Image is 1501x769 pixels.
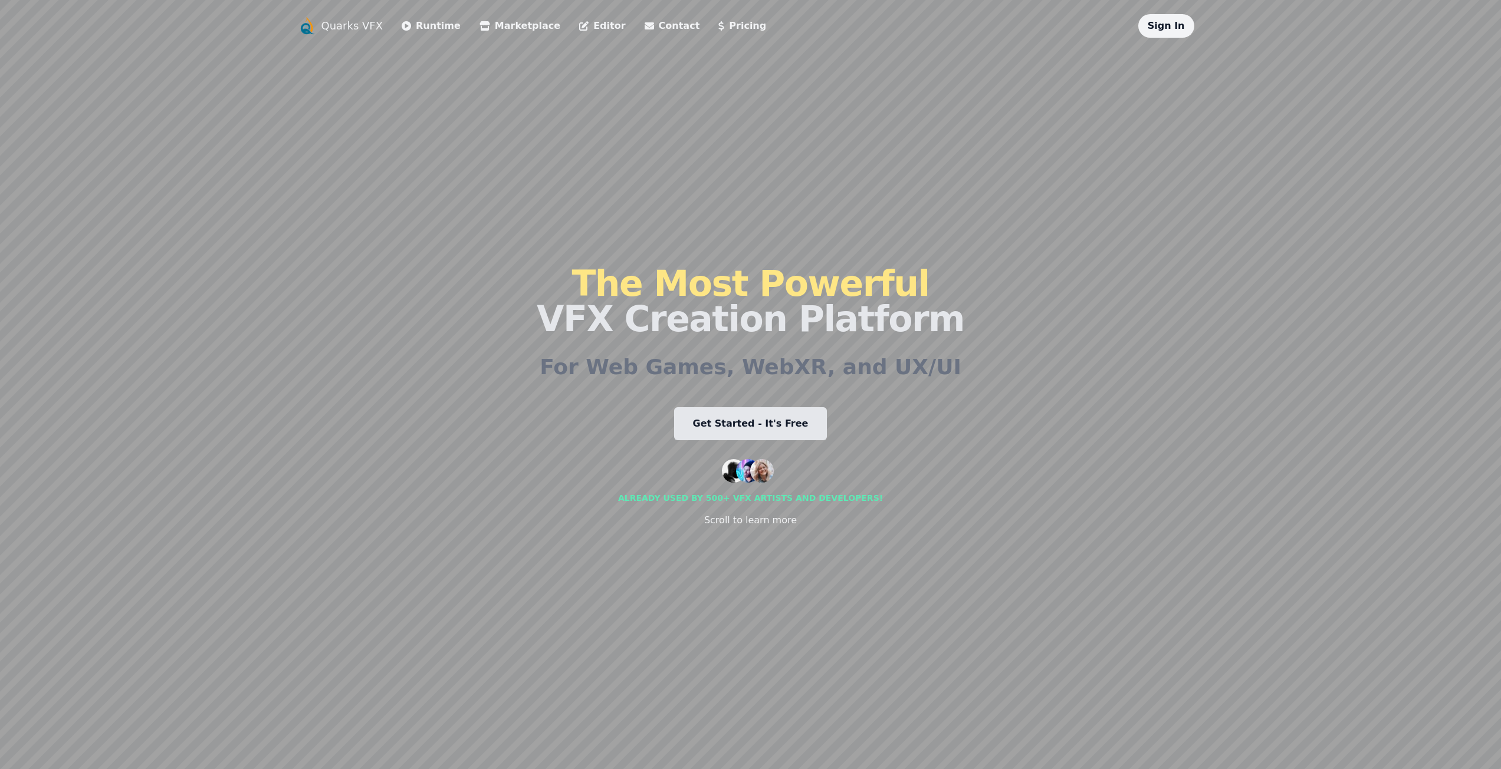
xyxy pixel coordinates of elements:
[704,513,797,527] div: Scroll to learn more
[572,263,929,304] span: The Most Powerful
[1148,20,1185,31] a: Sign In
[402,19,461,33] a: Runtime
[537,266,964,336] h1: VFX Creation Platform
[540,355,961,379] h2: For Web Games, WebXR, and UX/UI
[618,492,883,504] div: Already used by 500+ vfx artists and developers!
[645,19,700,33] a: Contact
[722,459,745,483] img: customer 1
[579,19,625,33] a: Editor
[736,459,760,483] img: customer 2
[321,18,383,34] a: Quarks VFX
[750,459,774,483] img: customer 3
[674,407,827,440] a: Get Started - It's Free
[718,19,766,33] a: Pricing
[479,19,560,33] a: Marketplace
